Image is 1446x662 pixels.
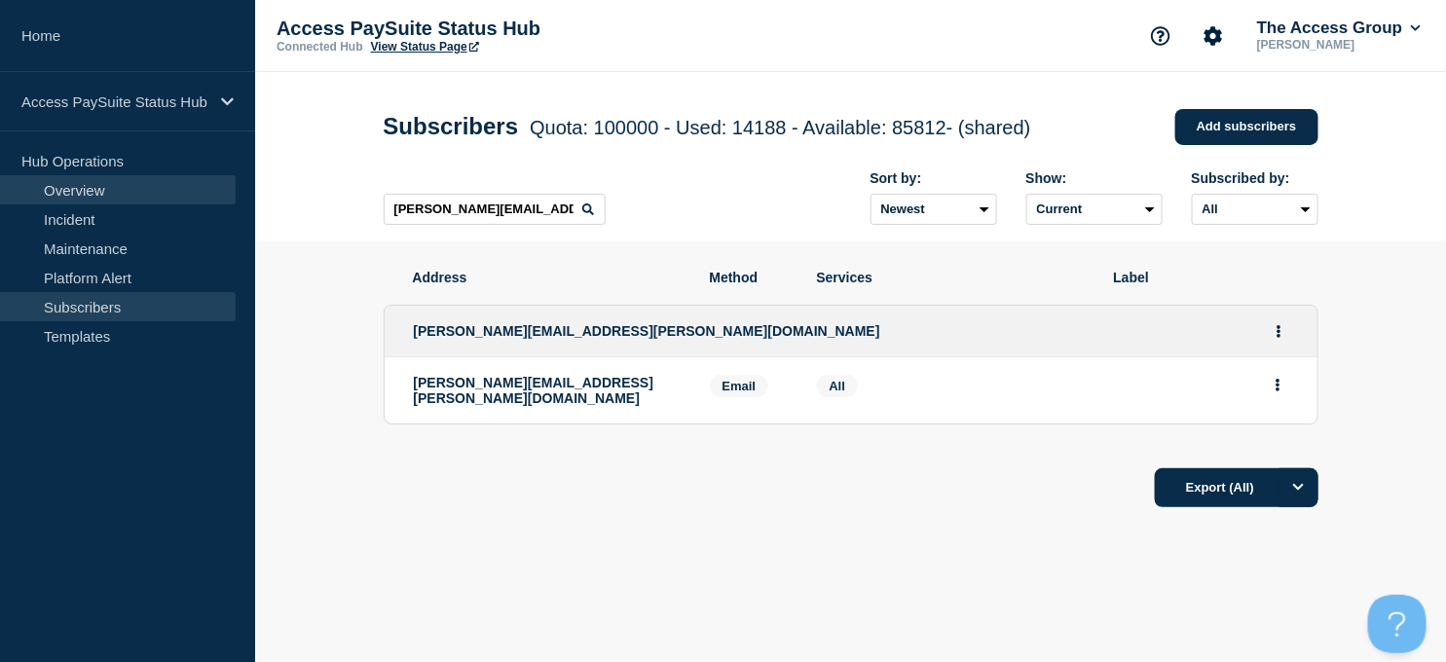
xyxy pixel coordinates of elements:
h1: Subscribers [384,113,1031,140]
select: Deleted [1026,194,1163,225]
p: Access PaySuite Status Hub [21,93,208,110]
div: Sort by: [871,170,997,186]
span: All [830,379,846,393]
span: Address [413,270,681,285]
iframe: Help Scout Beacon - Open [1368,595,1427,653]
span: [PERSON_NAME][EMAIL_ADDRESS][PERSON_NAME][DOMAIN_NAME] [414,323,880,339]
button: Options [1279,468,1318,507]
button: Support [1140,16,1181,56]
span: Services [817,270,1085,285]
p: [PERSON_NAME] [1253,38,1425,52]
button: Account settings [1193,16,1234,56]
a: View Status Page [371,40,479,54]
p: [PERSON_NAME][EMAIL_ADDRESS][PERSON_NAME][DOMAIN_NAME] [414,375,681,406]
input: Search subscribers [384,194,606,225]
span: Label [1114,270,1289,285]
button: The Access Group [1253,18,1425,38]
div: Subscribed by: [1192,170,1318,186]
p: Access PaySuite Status Hub [277,18,666,40]
button: Actions [1267,316,1291,347]
a: Add subscribers [1175,109,1318,145]
span: Quota: 100000 - Used: 14188 - Available: 85812 - (shared) [530,117,1030,138]
span: Method [710,270,788,285]
select: Subscribed by [1192,194,1318,225]
p: Connected Hub [277,40,363,54]
button: Export (All) [1155,468,1318,507]
span: Email [710,375,769,397]
select: Sort by [871,194,997,225]
button: Actions [1266,370,1290,400]
div: Show: [1026,170,1163,186]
